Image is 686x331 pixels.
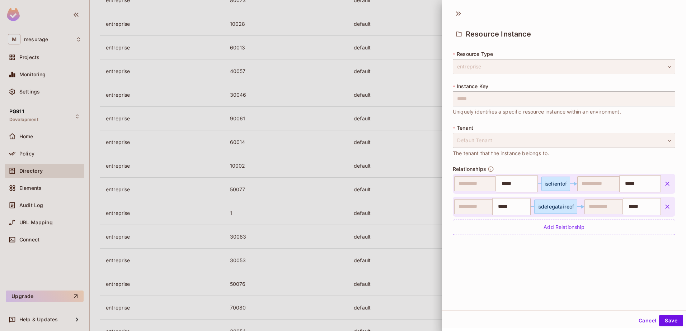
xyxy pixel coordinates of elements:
[541,203,569,210] span: delegataire
[457,51,493,57] span: Resource Type
[457,125,473,131] span: Tenant
[453,166,486,172] span: Relationships
[453,59,675,74] div: entreprise
[636,315,659,326] button: Cancel
[466,30,531,38] span: Resource Instance
[659,315,683,326] button: Save
[548,181,562,187] span: client
[457,83,488,89] span: Instance Key
[453,149,549,157] span: The tenant that the instance belongs to.
[453,133,675,148] div: Default Tenant
[453,220,675,235] div: Add Relationship
[537,204,574,210] div: is of
[545,181,567,187] div: is of
[453,108,621,116] span: Uniquely identifies a specific resource instance within an environment.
